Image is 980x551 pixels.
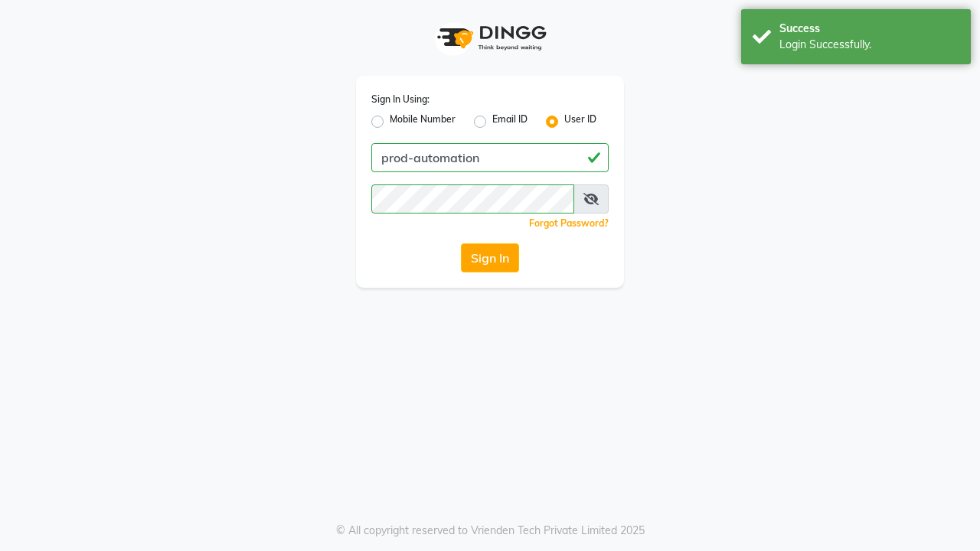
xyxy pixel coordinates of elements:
[371,93,430,106] label: Sign In Using:
[529,217,609,229] a: Forgot Password?
[779,21,959,37] div: Success
[564,112,596,131] label: User ID
[371,143,609,172] input: Username
[492,112,528,131] label: Email ID
[461,243,519,272] button: Sign In
[371,184,574,214] input: Username
[779,37,959,53] div: Login Successfully.
[429,15,551,60] img: logo1.svg
[390,112,456,131] label: Mobile Number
